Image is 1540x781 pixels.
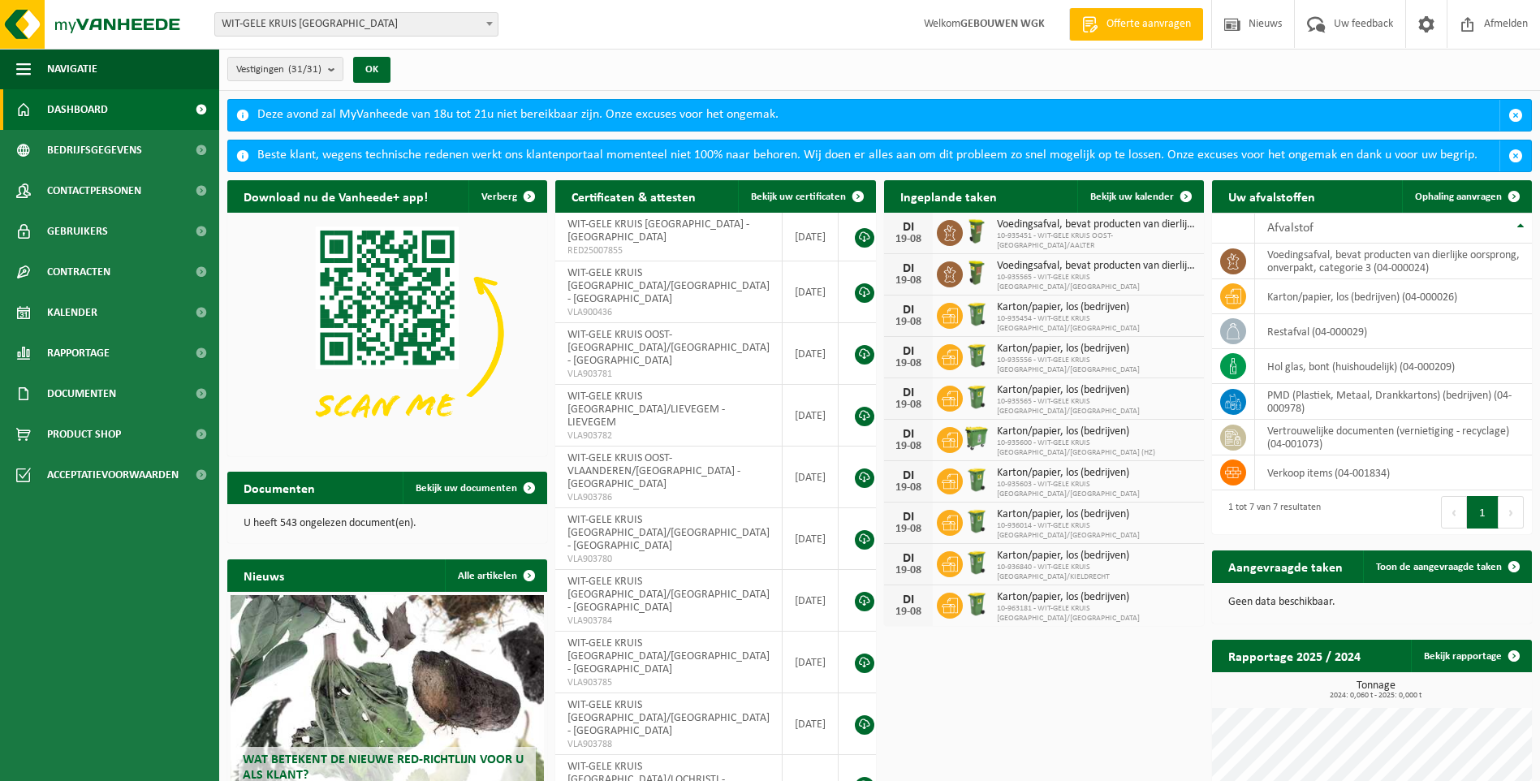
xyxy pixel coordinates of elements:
span: Offerte aanvragen [1102,16,1195,32]
a: Offerte aanvragen [1069,8,1203,41]
a: Toon de aangevraagde taken [1363,550,1530,583]
span: Karton/papier, los (bedrijven) [997,550,1196,563]
span: Dashboard [47,89,108,130]
img: WB-0240-HPE-GN-51 [963,383,990,411]
span: VLA903786 [567,491,770,504]
span: 10-963181 - WIT-GELE KRUIS [GEOGRAPHIC_DATA]/[GEOGRAPHIC_DATA] [997,604,1196,624]
img: WB-0240-HPE-GN-51 [963,590,990,618]
span: Verberg [481,192,517,202]
img: WB-0240-HPE-GN-50 [963,549,990,576]
span: Karton/papier, los (bedrijven) [997,591,1196,604]
span: WIT-GELE KRUIS [GEOGRAPHIC_DATA]/[GEOGRAPHIC_DATA] - [GEOGRAPHIC_DATA] [567,267,770,305]
span: 10-936014 - WIT-GELE KRUIS [GEOGRAPHIC_DATA]/[GEOGRAPHIC_DATA] [997,521,1196,541]
span: Contactpersonen [47,170,141,211]
h2: Rapportage 2025 / 2024 [1212,640,1377,671]
span: VLA903788 [567,738,770,751]
span: Toon de aangevraagde taken [1376,562,1502,572]
h2: Ingeplande taken [884,180,1013,212]
span: 10-935603 - WIT-GELE KRUIS [GEOGRAPHIC_DATA]/[GEOGRAPHIC_DATA] [997,480,1196,499]
span: Product Shop [47,414,121,455]
button: Previous [1441,496,1467,529]
div: Beste klant, wegens technische redenen werkt ons klantenportaal momenteel niet 100% naar behoren.... [257,140,1499,171]
a: Bekijk uw kalender [1077,180,1202,213]
td: restafval (04-000029) [1255,314,1532,349]
span: WIT-GELE KRUIS [GEOGRAPHIC_DATA]/[GEOGRAPHIC_DATA] - [GEOGRAPHIC_DATA] [567,637,770,675]
div: 19-08 [892,234,925,245]
span: RED25007855 [567,244,770,257]
span: 10-935451 - WIT-GELE KRUIS OOST-[GEOGRAPHIC_DATA]/AALTER [997,231,1196,251]
span: Vestigingen [236,58,321,82]
div: Deze avond zal MyVanheede van 18u tot 21u niet bereikbaar zijn. Onze excuses voor het ongemak. [257,100,1499,131]
td: [DATE] [783,385,839,447]
img: WB-0240-HPE-GN-50 [963,342,990,369]
span: Karton/papier, los (bedrijven) [997,301,1196,314]
div: 1 tot 7 van 7 resultaten [1220,494,1321,530]
span: Voedingsafval, bevat producten van dierlijke oorsprong, onverpakt, categorie 3 [997,260,1196,273]
div: DI [892,221,925,234]
h2: Documenten [227,472,331,503]
img: WB-0060-HPE-GN-51 [963,259,990,287]
h2: Nieuws [227,559,300,591]
span: Bekijk uw kalender [1090,192,1174,202]
div: DI [892,593,925,606]
img: WB-0060-HPE-GN-51 [963,218,990,245]
td: [DATE] [783,323,839,385]
div: 19-08 [892,565,925,576]
td: [DATE] [783,570,839,632]
img: WB-0240-HPE-GN-50 [963,507,990,535]
span: VLA903780 [567,553,770,566]
img: WB-0770-HPE-GN-50 [963,425,990,452]
span: Karton/papier, los (bedrijven) [997,384,1196,397]
span: WIT-GELE KRUIS OOST-VLAANDEREN [215,13,498,36]
span: VLA903784 [567,615,770,628]
h2: Download nu de Vanheede+ app! [227,180,444,212]
span: VLA900436 [567,306,770,319]
td: PMD (Plastiek, Metaal, Drankkartons) (bedrijven) (04-000978) [1255,384,1532,420]
div: DI [892,304,925,317]
span: 10-935565 - WIT-GELE KRUIS [GEOGRAPHIC_DATA]/[GEOGRAPHIC_DATA] [997,397,1196,416]
span: Documenten [47,373,116,414]
span: Kalender [47,292,97,333]
span: Karton/papier, los (bedrijven) [997,343,1196,356]
a: Bekijk uw documenten [403,472,546,504]
span: 10-936840 - WIT-GELE KRUIS [GEOGRAPHIC_DATA]/KIELDRECHT [997,563,1196,582]
img: WB-0240-HPE-GN-50 [963,300,990,328]
h2: Certificaten & attesten [555,180,712,212]
h3: Tonnage [1220,680,1532,700]
span: Karton/papier, los (bedrijven) [997,508,1196,521]
span: 10-935556 - WIT-GELE KRUIS [GEOGRAPHIC_DATA]/[GEOGRAPHIC_DATA] [997,356,1196,375]
div: 19-08 [892,482,925,494]
td: verkoop items (04-001834) [1255,455,1532,490]
a: Alle artikelen [445,559,546,592]
span: Karton/papier, los (bedrijven) [997,425,1196,438]
span: WIT-GELE KRUIS [GEOGRAPHIC_DATA]/[GEOGRAPHIC_DATA] - [GEOGRAPHIC_DATA] [567,699,770,737]
div: 19-08 [892,524,925,535]
span: WIT-GELE KRUIS OOST-[GEOGRAPHIC_DATA]/[GEOGRAPHIC_DATA] - [GEOGRAPHIC_DATA] [567,329,770,367]
div: DI [892,428,925,441]
span: 2024: 0,060 t - 2025: 0,000 t [1220,692,1532,700]
td: [DATE] [783,693,839,755]
span: Ophaling aanvragen [1415,192,1502,202]
div: DI [892,552,925,565]
span: WIT-GELE KRUIS [GEOGRAPHIC_DATA] - [GEOGRAPHIC_DATA] [567,218,749,244]
div: DI [892,469,925,482]
td: hol glas, bont (huishoudelijk) (04-000209) [1255,349,1532,384]
span: Rapportage [47,333,110,373]
button: Next [1499,496,1524,529]
img: Download de VHEPlus App [227,213,547,453]
span: Bekijk uw certificaten [751,192,846,202]
a: Bekijk rapportage [1411,640,1530,672]
span: 10-935600 - WIT-GELE KRUIS [GEOGRAPHIC_DATA]/[GEOGRAPHIC_DATA] (HZ) [997,438,1196,458]
div: DI [892,386,925,399]
td: vertrouwelijke documenten (vernietiging - recyclage) (04-001073) [1255,420,1532,455]
span: 10-935454 - WIT-GELE KRUIS [GEOGRAPHIC_DATA]/[GEOGRAPHIC_DATA] [997,314,1196,334]
span: VLA903781 [567,368,770,381]
span: Voedingsafval, bevat producten van dierlijke oorsprong, onverpakt, categorie 3 [997,218,1196,231]
div: 19-08 [892,317,925,328]
div: 19-08 [892,606,925,618]
h2: Uw afvalstoffen [1212,180,1331,212]
span: Acceptatievoorwaarden [47,455,179,495]
span: WIT-GELE KRUIS OOST-VLAANDEREN [214,12,498,37]
button: Vestigingen(31/31) [227,57,343,81]
strong: GEBOUWEN WGK [960,18,1045,30]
